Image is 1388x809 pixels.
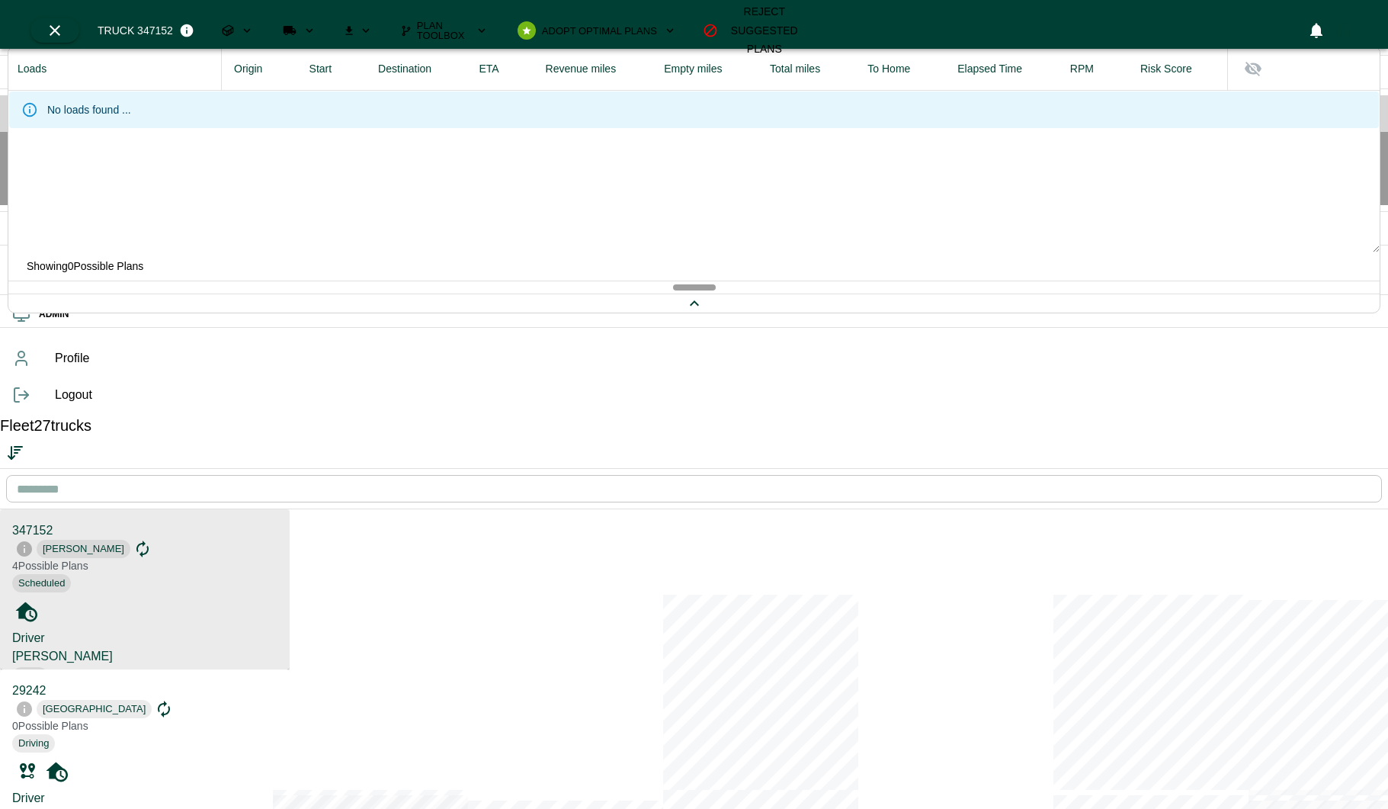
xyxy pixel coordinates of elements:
div: Drag to resize table [8,281,1380,294]
button: Plan Toolbox [389,18,499,43]
span: Risk Score [1140,59,1212,78]
button: Download [333,18,383,43]
span: Empty miles [664,59,742,78]
span: Revenue miles [546,59,636,78]
span: Elapsed Time [957,59,1042,78]
h6: ADMIN [39,307,1376,322]
span: RPM [1070,59,1114,78]
button: Run Plan Loads [271,18,327,43]
button: Adopt Optimal Plans [505,18,688,43]
span: Profile [55,349,1376,368]
span: trucks [34,417,91,434]
span: Adopt Optimal Plans [542,26,657,36]
span: Start [309,59,352,78]
button: Show/Hide Column [1240,56,1266,82]
button: Preferences [1330,17,1358,44]
button: Reject Suggested Plans [694,18,817,43]
svg: Preferences [1335,21,1353,40]
p: Showing 0 Possible Plans [8,252,1380,281]
span: To Home [867,59,930,78]
span: 27 [34,417,50,434]
button: Truck 347152 [85,18,204,43]
button: Loads [210,18,264,43]
span: Logout [55,386,1376,404]
span: Destination [378,59,451,78]
span: ETA [479,59,518,78]
div: No loads found ... [47,96,131,124]
span: Plan Toolbox [417,21,469,40]
span: Total miles [770,59,840,78]
span: Loads [18,59,66,78]
span: Origin [234,59,282,78]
